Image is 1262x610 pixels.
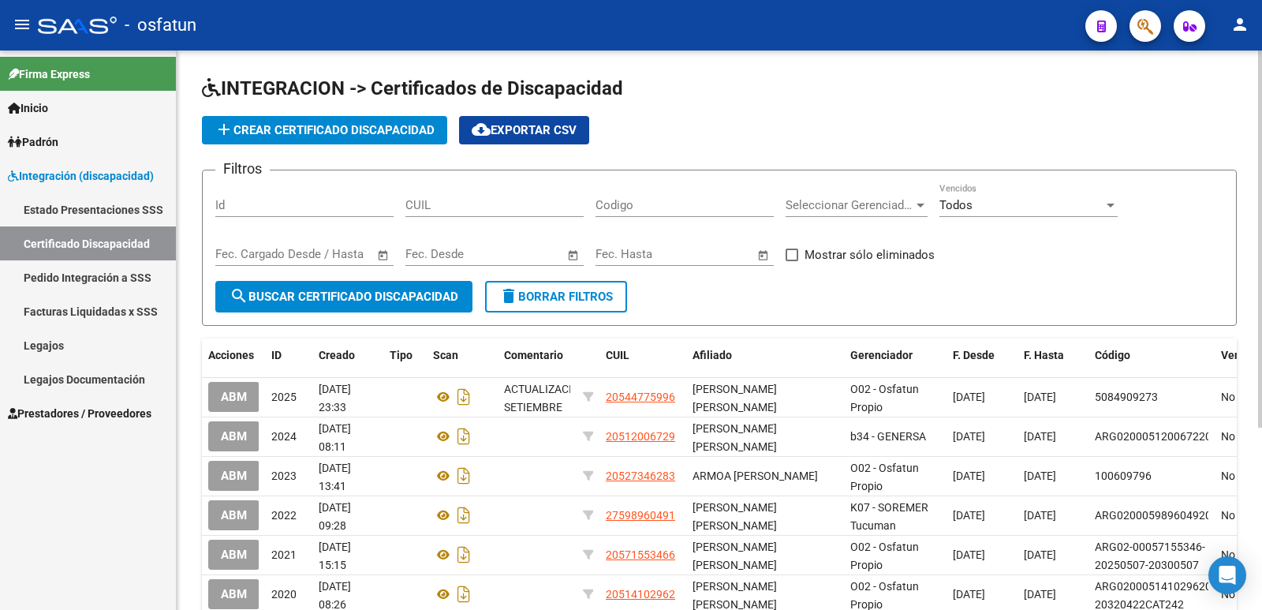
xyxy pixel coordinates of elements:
[375,246,393,264] button: Open calendar
[606,470,675,482] span: 20527346283
[202,339,265,372] datatable-header-cell: Acciones
[8,405,151,422] span: Prestadores / Proveedores
[319,349,355,361] span: Creado
[383,339,427,372] datatable-header-cell: Tipo
[271,391,297,403] span: 2025
[693,470,818,482] span: ARMOA [PERSON_NAME]
[454,384,474,410] i: Descargar documento
[693,349,732,361] span: Afiliado
[844,339,946,372] datatable-header-cell: Gerenciador
[1221,509,1235,522] span: No
[221,391,247,405] span: ABM
[454,463,474,488] i: Descargar documento
[850,462,919,492] span: O02 - Osfatun Propio
[208,382,259,411] button: ABM
[693,383,777,414] span: [PERSON_NAME] [PERSON_NAME]
[312,339,383,372] datatable-header-cell: Creado
[1095,541,1205,571] span: ARG02-00057155346-20250507-20300507
[1221,391,1235,403] span: No
[484,247,560,261] input: Fecha fin
[953,548,985,561] span: [DATE]
[215,158,270,180] h3: Filtros
[208,579,259,608] button: ABM
[208,421,259,451] button: ABM
[390,349,413,361] span: Tipo
[13,15,32,34] mat-icon: menu
[1221,349,1262,361] span: Vencido
[230,286,248,305] mat-icon: search
[504,349,563,361] span: Comentario
[221,548,247,563] span: ABM
[1024,470,1056,482] span: [DATE]
[454,542,474,567] i: Descargar documento
[454,582,474,607] i: Descargar documento
[454,503,474,528] i: Descargar documento
[271,430,297,443] span: 2024
[946,339,1017,372] datatable-header-cell: F. Desde
[606,509,675,522] span: 27598960491
[319,501,351,532] span: [DATE] 09:28
[221,509,247,523] span: ABM
[319,541,351,571] span: [DATE] 15:15
[230,290,458,304] span: Buscar Certificado Discapacidad
[1017,339,1088,372] datatable-header-cell: F. Hasta
[265,339,312,372] datatable-header-cell: ID
[606,391,675,403] span: 20544775996
[221,430,247,444] span: ABM
[498,339,577,372] datatable-header-cell: Comentario
[8,65,90,83] span: Firma Express
[485,281,627,312] button: Borrar Filtros
[850,349,913,361] span: Gerenciador
[8,167,154,185] span: Integración (discapacidad)
[1024,588,1056,601] span: [DATE]
[208,461,259,490] button: ABM
[606,430,675,443] span: 20512006729
[1095,349,1130,361] span: Código
[693,422,777,453] span: [PERSON_NAME] [PERSON_NAME]
[271,509,297,522] span: 2022
[850,541,919,571] span: O02 - Osfatun Propio
[459,116,589,144] button: Exportar CSV
[472,120,491,139] mat-icon: cloud_download
[693,501,777,532] span: [PERSON_NAME] [PERSON_NAME]
[939,198,973,212] span: Todos
[850,501,928,532] span: K07 - SOREMER Tucuman
[208,540,259,569] button: ABM
[565,246,583,264] button: Open calendar
[472,123,577,137] span: Exportar CSV
[1221,430,1235,443] span: No
[8,99,48,117] span: Inicio
[850,383,919,414] span: O02 - Osfatun Propio
[433,349,458,361] span: Scan
[1088,339,1215,372] datatable-header-cell: Código
[215,281,472,312] button: Buscar Certificado Discapacidad
[208,500,259,530] button: ABM
[319,422,351,453] span: [DATE] 08:11
[202,116,447,144] button: Crear Certificado Discapacidad
[953,509,985,522] span: [DATE]
[1221,470,1235,482] span: No
[221,470,247,484] span: ABM
[693,541,777,571] span: [PERSON_NAME] [PERSON_NAME]
[1230,15,1249,34] mat-icon: person
[125,8,196,43] span: - osfatun
[606,548,675,561] span: 20571553466
[8,133,58,151] span: Padrón
[1024,430,1056,443] span: [DATE]
[1024,349,1064,361] span: F. Hasta
[215,120,233,139] mat-icon: add
[1095,470,1152,482] span: 100609796
[606,588,675,601] span: 20514102962
[755,246,773,264] button: Open calendar
[953,391,985,403] span: [DATE]
[674,247,750,261] input: Fecha fin
[271,470,297,482] span: 2023
[953,349,995,361] span: F. Desde
[499,290,613,304] span: Borrar Filtros
[1221,548,1235,561] span: No
[215,123,435,137] span: Crear Certificado Discapacidad
[271,588,297,601] span: 2020
[454,424,474,449] i: Descargar documento
[293,247,370,261] input: Fecha fin
[599,339,686,372] datatable-header-cell: CUIL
